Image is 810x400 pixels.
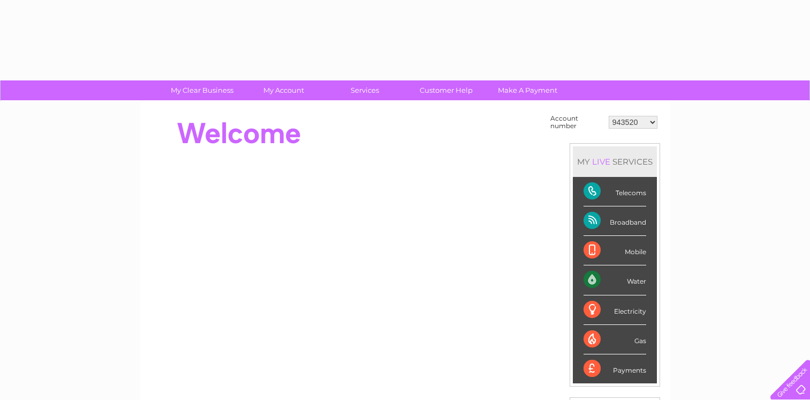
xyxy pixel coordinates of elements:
[584,265,646,295] div: Water
[548,112,606,132] td: Account number
[584,325,646,354] div: Gas
[584,354,646,383] div: Payments
[573,146,657,177] div: MY SERVICES
[584,236,646,265] div: Mobile
[584,295,646,325] div: Electricity
[158,80,246,100] a: My Clear Business
[402,80,490,100] a: Customer Help
[483,80,572,100] a: Make A Payment
[590,157,612,167] div: LIVE
[584,206,646,236] div: Broadband
[584,177,646,206] div: Telecoms
[239,80,328,100] a: My Account
[321,80,409,100] a: Services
